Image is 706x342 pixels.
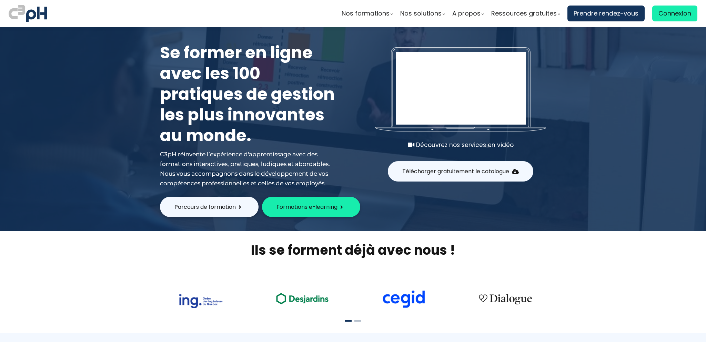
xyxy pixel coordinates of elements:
img: 73f878ca33ad2a469052bbe3fa4fd140.png [179,294,223,308]
span: Nos formations [342,8,390,19]
a: Connexion [652,6,697,21]
img: 4cbfeea6ce3138713587aabb8dcf64fe.png [474,290,536,308]
img: cdf238afa6e766054af0b3fe9d0794df.png [382,290,426,308]
span: Connexion [658,8,691,19]
div: Découvrez nos services en vidéo [375,140,546,150]
img: ea49a208ccc4d6e7deb170dc1c457f3b.png [271,289,333,308]
h1: Se former en ligne avec les 100 pratiques de gestion les plus innovantes au monde. [160,42,339,146]
div: C3pH réinvente l’expérience d'apprentissage avec des formations interactives, pratiques, ludiques... [160,149,339,188]
span: Parcours de formation [174,203,236,211]
button: Télécharger gratuitement le catalogue [388,161,533,182]
span: Prendre rendez-vous [574,8,638,19]
button: Formations e-learning [262,197,360,217]
span: Nos solutions [400,8,442,19]
span: A propos [452,8,481,19]
button: Parcours de formation [160,197,259,217]
img: logo C3PH [9,3,47,23]
h2: Ils se forment déjà avec nous ! [151,241,555,259]
a: Prendre rendez-vous [567,6,645,21]
span: Ressources gratuites [491,8,557,19]
span: Télécharger gratuitement le catalogue [402,167,509,176]
span: Formations e-learning [276,203,337,211]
